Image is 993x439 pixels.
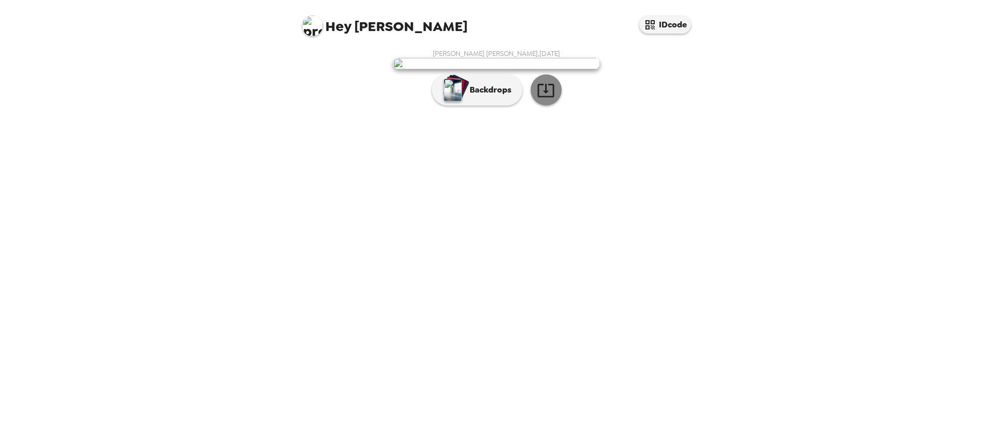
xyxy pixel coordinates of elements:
[302,16,323,36] img: profile pic
[464,84,511,96] p: Backdrops
[433,49,560,58] span: [PERSON_NAME] [PERSON_NAME] , [DATE]
[325,17,351,36] span: Hey
[393,58,600,69] img: user
[302,10,468,34] span: [PERSON_NAME]
[432,74,522,105] button: Backdrops
[639,16,691,34] button: IDcode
